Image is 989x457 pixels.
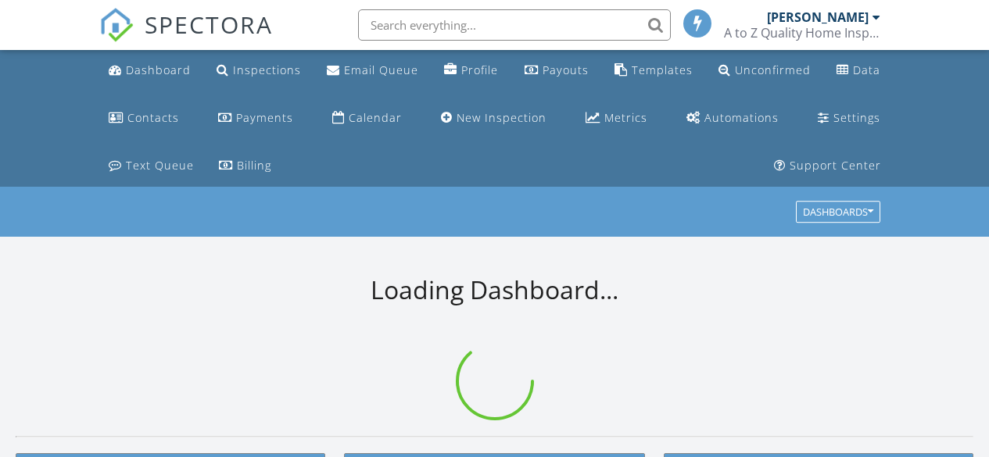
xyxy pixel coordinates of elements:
div: Calendar [349,110,402,125]
a: Data [830,56,887,85]
div: Support Center [790,158,881,173]
div: Email Queue [344,62,418,77]
a: Payments [212,104,299,133]
div: New Inspection [457,110,546,125]
div: [PERSON_NAME] [767,9,869,25]
div: Settings [833,110,880,125]
a: Automations (Basic) [680,104,785,133]
a: SPECTORA [99,21,273,54]
a: Dashboard [102,56,197,85]
a: Inspections [210,56,307,85]
div: Contacts [127,110,179,125]
div: Payments [236,110,293,125]
a: New Inspection [435,104,553,133]
input: Search everything... [358,9,671,41]
a: Unconfirmed [712,56,817,85]
a: Metrics [579,104,654,133]
a: Payouts [518,56,595,85]
a: Support Center [768,152,887,180]
button: Dashboards [796,202,880,223]
div: Dashboard [126,62,191,77]
div: Unconfirmed [735,62,811,77]
a: Email Queue [321,56,425,85]
div: Automations [704,110,779,125]
div: Data [853,62,880,77]
a: Text Queue [102,152,200,180]
a: Settings [812,104,887,133]
div: Dashboards [803,207,873,218]
a: Billing [213,152,278,180]
div: Text Queue [126,158,194,173]
div: Templates [632,62,693,77]
a: Contacts [102,104,185,133]
a: Calendar [326,104,408,133]
div: Payouts [543,62,589,77]
div: Metrics [604,110,647,125]
div: Profile [461,62,498,77]
div: A to Z Quality Home Inspections [724,25,880,41]
div: Inspections [233,62,301,77]
img: The Best Home Inspection Software - Spectora [99,8,134,42]
div: Billing [237,158,271,173]
a: Company Profile [438,56,504,85]
span: SPECTORA [145,8,273,41]
a: Templates [608,56,699,85]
